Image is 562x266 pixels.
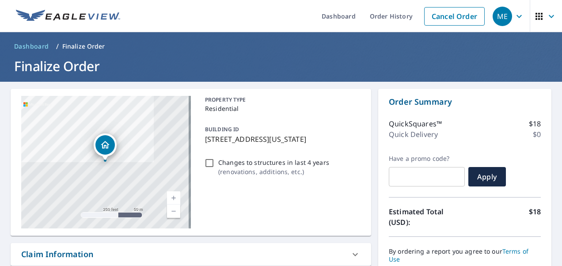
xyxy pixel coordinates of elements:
[56,41,59,52] li: /
[529,206,541,228] p: $18
[167,191,180,205] a: Current Level 17, Zoom In
[218,167,329,176] p: ( renovations, additions, etc. )
[205,96,357,104] p: PROPERTY TYPE
[11,243,371,266] div: Claim Information
[205,125,239,133] p: BUILDING ID
[94,133,117,161] div: Dropped pin, building 1, Residential property, 2010 NE 78th St Kansas City, MO 64118
[389,155,465,163] label: Have a promo code?
[205,104,357,113] p: Residential
[14,42,49,51] span: Dashboard
[475,172,499,182] span: Apply
[167,205,180,218] a: Current Level 17, Zoom Out
[389,247,528,263] a: Terms of Use
[389,96,541,108] p: Order Summary
[11,39,53,53] a: Dashboard
[389,118,442,129] p: QuickSquares™
[11,57,551,75] h1: Finalize Order
[218,158,329,167] p: Changes to structures in last 4 years
[11,39,551,53] nav: breadcrumb
[21,248,93,260] div: Claim Information
[389,206,465,228] p: Estimated Total (USD):
[16,10,120,23] img: EV Logo
[205,134,357,144] p: [STREET_ADDRESS][US_STATE]
[529,118,541,129] p: $18
[389,247,541,263] p: By ordering a report you agree to our
[62,42,105,51] p: Finalize Order
[468,167,506,186] button: Apply
[389,129,438,140] p: Quick Delivery
[493,7,512,26] div: ME
[533,129,541,140] p: $0
[424,7,485,26] a: Cancel Order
